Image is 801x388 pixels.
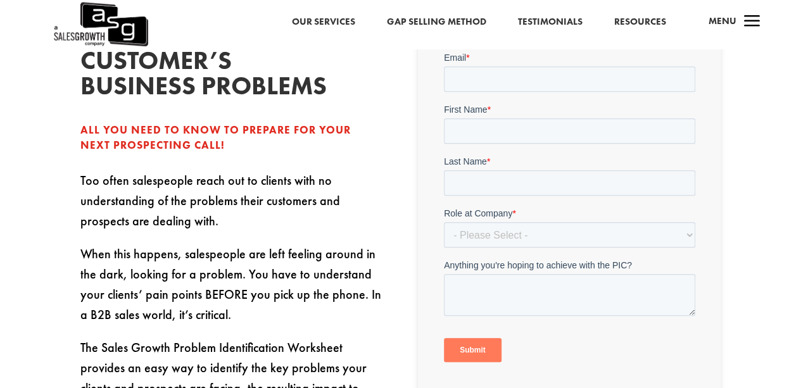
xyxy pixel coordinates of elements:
div: All you need to know to prepare for your next prospecting call! [80,123,383,153]
a: Our Services [291,14,355,30]
a: Resources [614,14,665,30]
p: Too often salespeople reach out to clients with no understanding of the problems their customers ... [80,170,383,244]
span: a [739,9,764,35]
a: Testimonials [517,14,582,30]
a: Gap Selling Method [386,14,486,30]
iframe: Form 0 [444,51,695,384]
span: Menu [708,15,736,27]
p: When this happens, salespeople are left feeling around in the dark, looking for a problem. You ha... [80,244,383,337]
